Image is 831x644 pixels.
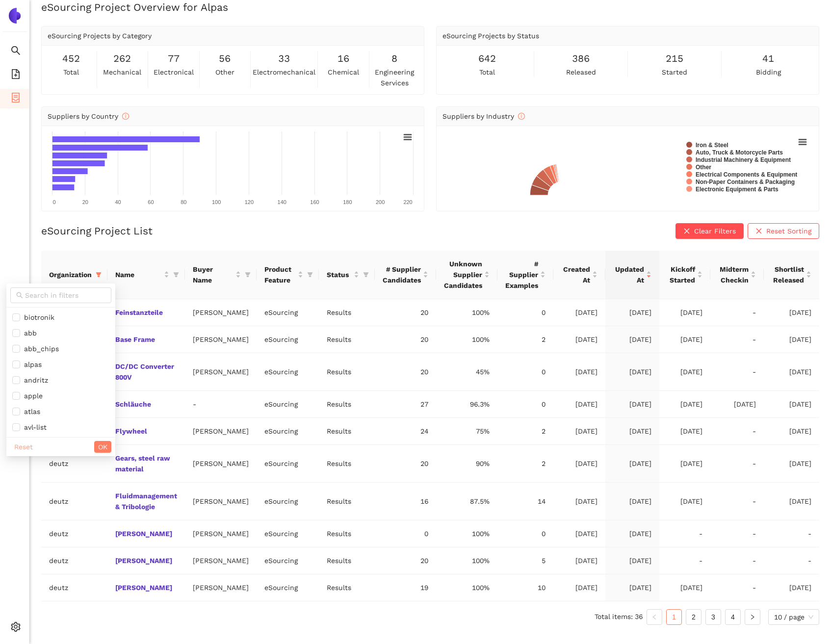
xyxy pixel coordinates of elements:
[696,171,797,178] text: Electrical Components & Equipment
[497,483,553,520] td: 14
[41,483,107,520] td: deutz
[257,547,319,574] td: eSourcing
[243,262,253,287] span: filter
[553,251,605,299] th: this column's title is Created At,this column is sortable
[82,199,88,205] text: 20
[319,418,375,445] td: Results
[185,353,257,391] td: [PERSON_NAME]
[659,418,710,445] td: [DATE]
[63,67,79,77] span: total
[148,199,154,205] text: 60
[497,391,553,418] td: 0
[705,609,721,625] li: 3
[41,520,107,547] td: deutz
[181,199,186,205] text: 80
[710,353,764,391] td: -
[20,408,40,415] span: atlas
[319,574,375,601] td: Results
[659,574,710,601] td: [DATE]
[154,67,194,77] span: electronical
[257,326,319,353] td: eSourcing
[710,445,764,483] td: -
[11,618,21,638] span: setting
[257,353,319,391] td: eSourcing
[710,326,764,353] td: -
[49,269,92,280] span: Organization
[696,186,779,193] text: Electronic Equipment & Parts
[659,353,710,391] td: [DATE]
[764,520,819,547] td: -
[375,547,436,574] td: 20
[257,418,319,445] td: eSourcing
[745,609,760,625] li: Next Page
[605,326,659,353] td: [DATE]
[772,264,804,285] span: Shortlist Released
[436,353,497,391] td: 45%
[762,51,774,66] span: 41
[185,445,257,483] td: [PERSON_NAME]
[662,67,687,77] span: started
[115,269,162,280] span: Name
[52,199,55,205] text: 0
[710,251,764,299] th: this column's title is Midterm Checkin,this column is sortable
[659,483,710,520] td: [DATE]
[706,610,721,624] a: 3
[185,547,257,574] td: [PERSON_NAME]
[518,113,525,120] span: info-circle
[257,391,319,418] td: eSourcing
[745,609,760,625] button: right
[686,610,701,624] a: 2
[20,329,37,337] span: abb
[215,67,234,77] span: other
[710,520,764,547] td: -
[375,418,436,445] td: 24
[319,520,375,547] td: Results
[20,345,59,353] span: abb_chips
[764,251,819,299] th: this column's title is Shortlist Released,this column is sortable
[257,299,319,326] td: eSourcing
[566,67,596,77] span: released
[651,614,657,620] span: left
[497,574,553,601] td: 10
[666,609,682,625] li: 1
[605,353,659,391] td: [DATE]
[694,226,736,236] span: Clear Filters
[497,520,553,547] td: 0
[168,51,180,66] span: 77
[338,51,349,66] span: 16
[103,67,141,77] span: mechanical
[553,547,605,574] td: [DATE]
[375,251,436,299] th: this column's title is # Supplier Candidates,this column is sortable
[605,520,659,547] td: [DATE]
[319,326,375,353] td: Results
[219,51,231,66] span: 56
[361,267,371,282] span: filter
[185,520,257,547] td: [PERSON_NAME]
[659,520,710,547] td: -
[659,391,710,418] td: [DATE]
[436,251,497,299] th: this column's title is Unknown Supplier Candidates,this column is sortable
[605,574,659,601] td: [DATE]
[710,299,764,326] td: -
[185,483,257,520] td: [PERSON_NAME]
[185,326,257,353] td: [PERSON_NAME]
[11,89,21,109] span: container
[257,574,319,601] td: eSourcing
[305,262,315,287] span: filter
[319,483,375,520] td: Results
[436,299,497,326] td: 100%
[553,520,605,547] td: [DATE]
[667,610,681,624] a: 1
[173,272,179,278] span: filter
[710,547,764,574] td: -
[750,614,755,620] span: right
[41,445,107,483] td: deutz
[497,418,553,445] td: 2
[718,264,749,285] span: Midterm Checkin
[20,376,48,384] span: andritz
[48,32,152,40] span: eSourcing Projects by Category
[436,445,497,483] td: 90%
[497,326,553,353] td: 2
[375,483,436,520] td: 16
[375,574,436,601] td: 19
